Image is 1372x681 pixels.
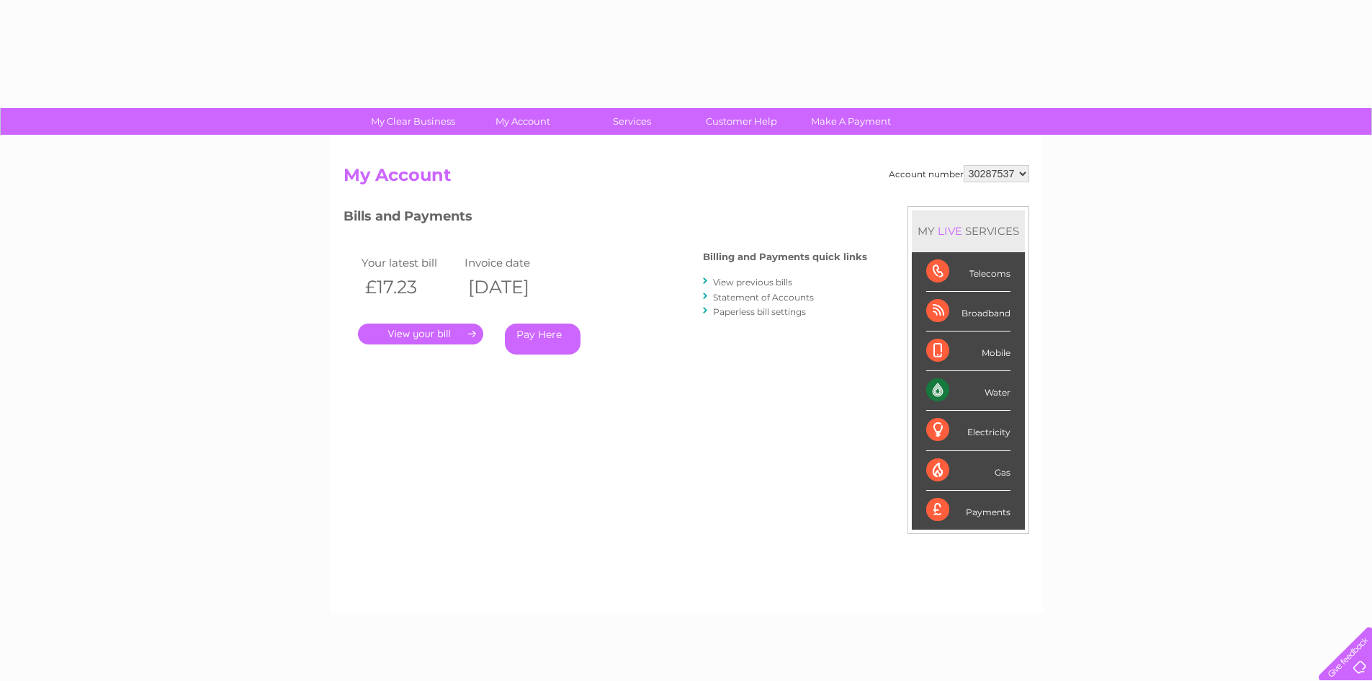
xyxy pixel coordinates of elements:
[713,306,806,317] a: Paperless bill settings
[703,252,867,262] h4: Billing and Payments quick links
[926,491,1010,530] div: Payments
[505,324,580,355] a: Pay Here
[713,292,814,303] a: Statement of Accounts
[573,108,691,135] a: Services
[713,277,792,288] a: View previous bills
[344,165,1029,192] h2: My Account
[926,411,1010,450] div: Electricity
[354,108,472,135] a: My Clear Business
[344,206,867,231] h3: Bills and Payments
[926,371,1010,411] div: Water
[889,165,1029,182] div: Account number
[463,108,582,135] a: My Account
[358,272,462,302] th: £17.23
[912,210,1025,252] div: MY SERVICES
[926,451,1010,491] div: Gas
[461,272,565,302] th: [DATE]
[682,108,801,135] a: Customer Help
[926,292,1010,331] div: Broadband
[926,252,1010,292] div: Telecoms
[926,331,1010,371] div: Mobile
[935,224,965,238] div: LIVE
[792,108,910,135] a: Make A Payment
[461,253,565,272] td: Invoice date
[358,324,483,344] a: .
[358,253,462,272] td: Your latest bill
